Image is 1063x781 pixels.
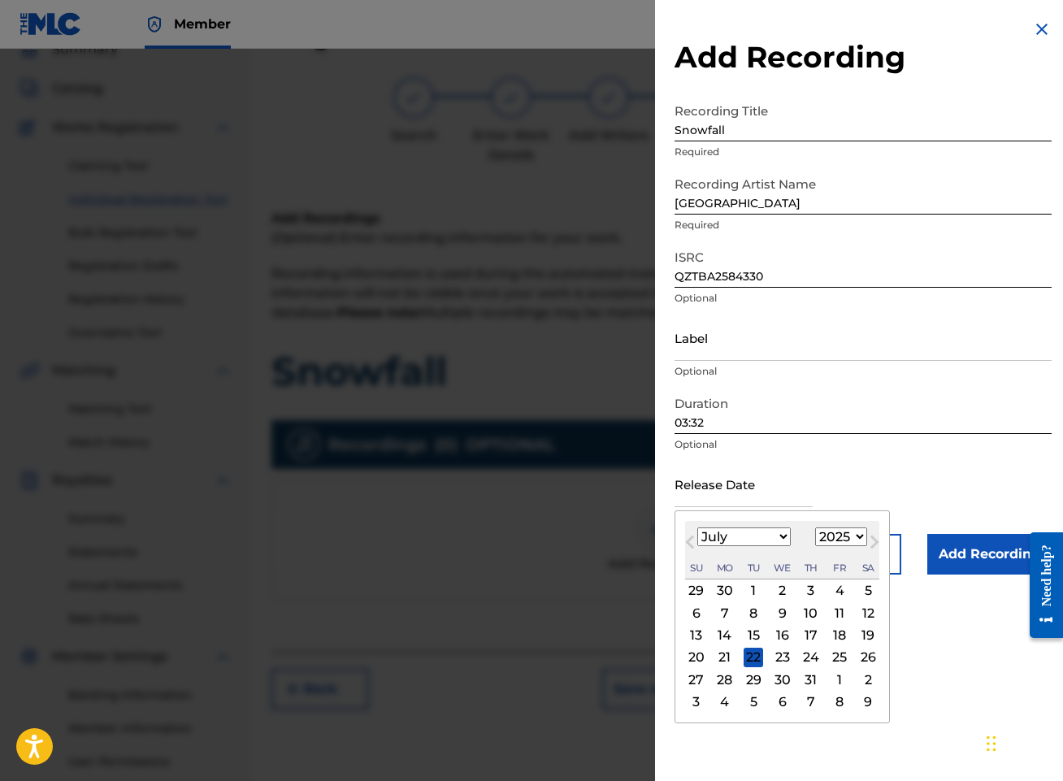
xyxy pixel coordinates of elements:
div: Choose Friday, July 4th, 2025 [830,581,849,601]
div: Choose Thursday, July 3rd, 2025 [801,581,821,601]
div: Choose Tuesday, July 8th, 2025 [744,603,763,623]
div: Choose Saturday, August 9th, 2025 [858,692,878,712]
div: Choose Friday, August 8th, 2025 [830,692,849,712]
p: Required [675,145,1052,159]
div: Choose Wednesday, July 2nd, 2025 [773,581,792,601]
div: Saturday [858,558,878,578]
div: Choose Monday, June 30th, 2025 [715,581,735,601]
div: Friday [830,558,849,578]
div: Choose Tuesday, July 22nd, 2025 [744,648,763,667]
div: Choose Wednesday, July 16th, 2025 [773,626,792,645]
iframe: Resource Center [1017,519,1063,650]
div: Choose Saturday, July 26th, 2025 [858,648,878,667]
div: Choose Wednesday, August 6th, 2025 [773,692,792,712]
div: Choose Saturday, July 12th, 2025 [858,603,878,623]
img: Top Rightsholder [145,15,164,34]
div: Choose Monday, July 28th, 2025 [715,670,735,689]
h2: Add Recording [675,39,1052,76]
div: Choose Thursday, July 17th, 2025 [801,626,821,645]
div: Choose Sunday, June 29th, 2025 [687,581,706,601]
div: Choose Sunday, July 27th, 2025 [687,670,706,689]
div: Choose Sunday, August 3rd, 2025 [687,692,706,712]
div: Choose Tuesday, July 15th, 2025 [744,626,763,645]
div: Choose Thursday, July 24th, 2025 [801,648,821,667]
div: Choose Sunday, July 13th, 2025 [687,626,706,645]
div: Choose Sunday, July 6th, 2025 [687,603,706,623]
p: Required [675,218,1052,232]
div: Choose Monday, August 4th, 2025 [715,692,735,712]
p: Optional [675,437,1052,452]
div: Choose Thursday, July 31st, 2025 [801,670,821,689]
div: Sunday [687,558,706,578]
img: MLC Logo [20,12,82,36]
div: Tuesday [744,558,763,578]
div: Wednesday [773,558,792,578]
div: Month July, 2025 [685,579,879,713]
div: Drag [987,719,996,768]
div: Choose Friday, August 1st, 2025 [830,670,849,689]
div: Choose Saturday, July 19th, 2025 [858,626,878,645]
div: Choose Saturday, August 2nd, 2025 [858,670,878,689]
div: Choose Thursday, July 10th, 2025 [801,603,821,623]
div: Choose Wednesday, July 9th, 2025 [773,603,792,623]
div: Choose Monday, July 21st, 2025 [715,648,735,667]
span: Member [174,15,231,33]
div: Thursday [801,558,821,578]
div: Monday [715,558,735,578]
div: Choose Tuesday, July 29th, 2025 [744,670,763,689]
div: Choose Thursday, August 7th, 2025 [801,692,821,712]
div: Choose Tuesday, July 1st, 2025 [744,581,763,601]
button: Next Month [861,532,887,558]
p: Optional [675,291,1052,306]
iframe: Chat Widget [982,703,1063,781]
div: Choose Monday, July 7th, 2025 [715,603,735,623]
div: Choose Friday, July 11th, 2025 [830,603,849,623]
div: Choose Tuesday, August 5th, 2025 [744,692,763,712]
div: Choose Friday, July 25th, 2025 [830,648,849,667]
div: Choose Friday, July 18th, 2025 [830,626,849,645]
div: Choose Date [675,510,890,723]
div: Choose Sunday, July 20th, 2025 [687,648,706,667]
div: Choose Saturday, July 5th, 2025 [858,581,878,601]
p: Optional [675,364,1052,379]
div: Choose Wednesday, July 30th, 2025 [773,670,792,689]
div: Choose Wednesday, July 23rd, 2025 [773,648,792,667]
button: Previous Month [677,532,703,558]
div: Choose Monday, July 14th, 2025 [715,626,735,645]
